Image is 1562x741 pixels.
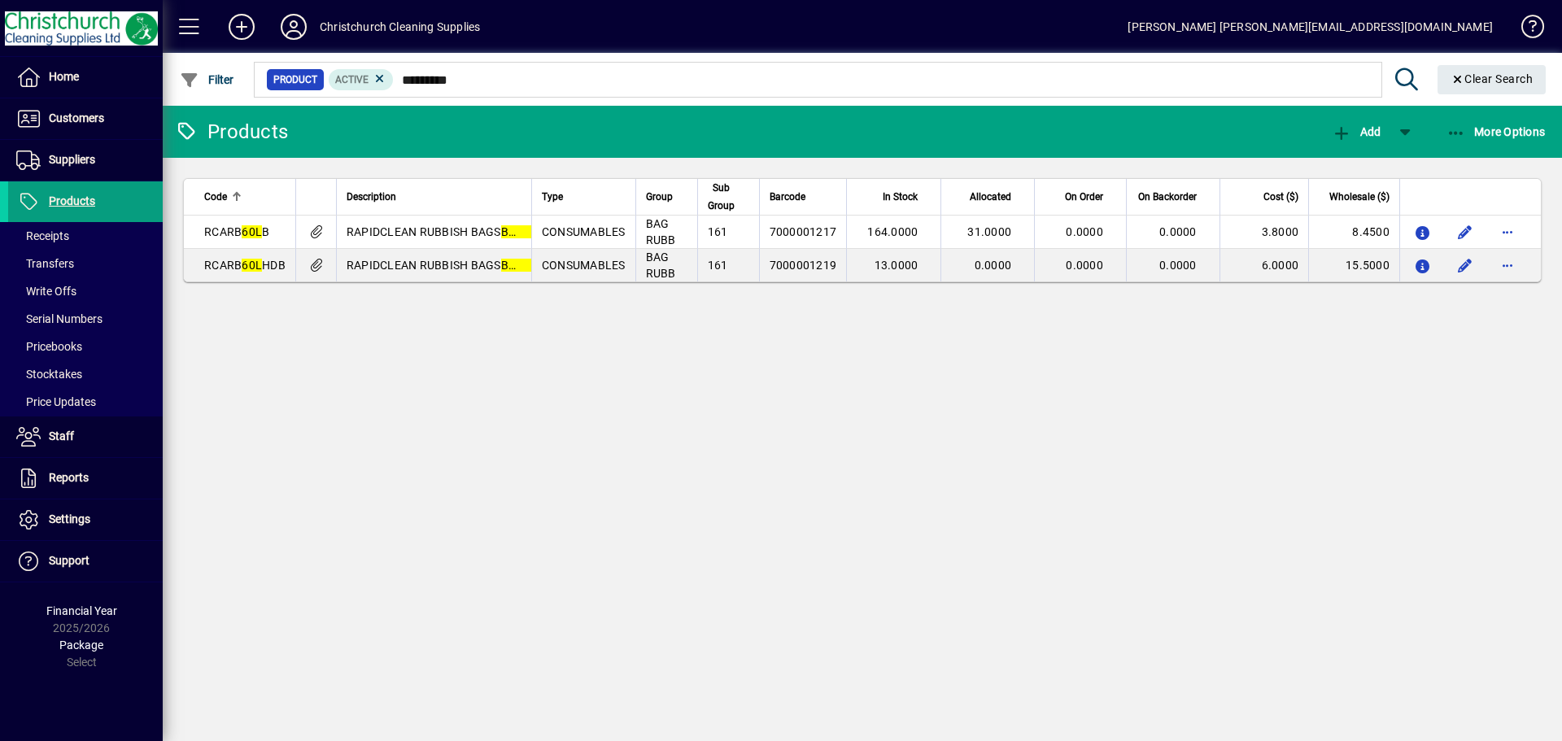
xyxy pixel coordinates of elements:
[501,259,538,272] em: BLACK
[1065,188,1103,206] span: On Order
[1452,252,1478,278] button: Edit
[8,140,163,181] a: Suppliers
[347,259,784,272] span: RAPIDCLEAN RUBBISH BAGS HEAVY DUTY 630MM X 900MM X 40MU 50S
[857,188,932,206] div: In Stock
[501,225,538,238] em: BLACK
[8,222,163,250] a: Receipts
[1509,3,1542,56] a: Knowledge Base
[204,188,286,206] div: Code
[8,250,163,277] a: Transfers
[1308,249,1399,281] td: 15.5000
[49,111,104,124] span: Customers
[49,153,95,166] span: Suppliers
[268,12,320,41] button: Profile
[49,471,89,484] span: Reports
[770,259,837,272] span: 7000001219
[242,225,262,238] em: 60L
[347,225,715,238] span: RAPIDCLEAN RUBBISH BAGS 630MM X 900MM X 30MU 50S
[646,188,687,206] div: Group
[8,305,163,333] a: Serial Numbers
[770,188,837,206] div: Barcode
[46,604,117,617] span: Financial Year
[8,333,163,360] a: Pricebooks
[1066,259,1103,272] span: 0.0000
[770,188,805,206] span: Barcode
[1446,125,1546,138] span: More Options
[1137,188,1211,206] div: On Backorder
[951,188,1026,206] div: Allocated
[8,57,163,98] a: Home
[49,554,89,567] span: Support
[1494,252,1521,278] button: More options
[1332,125,1381,138] span: Add
[975,259,1012,272] span: 0.0000
[16,340,82,353] span: Pricebooks
[1128,14,1493,40] div: [PERSON_NAME] [PERSON_NAME][EMAIL_ADDRESS][DOMAIN_NAME]
[1219,216,1309,249] td: 3.8000
[180,73,234,86] span: Filter
[1494,219,1521,245] button: More options
[770,225,837,238] span: 7000001217
[16,285,76,298] span: Write Offs
[883,188,918,206] span: In Stock
[8,499,163,540] a: Settings
[335,74,369,85] span: Active
[16,395,96,408] span: Price Updates
[347,188,396,206] span: Description
[646,217,676,246] span: BAG RUBB
[204,188,227,206] span: Code
[176,65,238,94] button: Filter
[708,179,735,215] span: Sub Group
[175,119,288,145] div: Products
[867,225,918,238] span: 164.0000
[273,72,317,88] span: Product
[708,179,749,215] div: Sub Group
[1159,259,1197,272] span: 0.0000
[8,458,163,499] a: Reports
[875,259,918,272] span: 13.0000
[329,69,394,90] mat-chip: Activation Status: Active
[646,188,673,206] span: Group
[8,98,163,139] a: Customers
[49,512,90,525] span: Settings
[204,225,269,238] span: RCARB B
[970,188,1011,206] span: Allocated
[8,360,163,388] a: Stocktakes
[1219,249,1309,281] td: 6.0000
[542,225,626,238] span: CONSUMABLES
[216,12,268,41] button: Add
[8,277,163,305] a: Write Offs
[1045,188,1118,206] div: On Order
[646,251,676,280] span: BAG RUBB
[1438,65,1547,94] button: Clear
[1138,188,1197,206] span: On Backorder
[542,188,563,206] span: Type
[242,259,262,272] em: 60L
[204,259,286,272] span: RCARB HDB
[16,229,69,242] span: Receipts
[1263,188,1298,206] span: Cost ($)
[8,541,163,582] a: Support
[542,188,626,206] div: Type
[49,70,79,83] span: Home
[59,639,103,652] span: Package
[1442,117,1550,146] button: More Options
[1329,188,1390,206] span: Wholesale ($)
[49,194,95,207] span: Products
[542,259,626,272] span: CONSUMABLES
[16,257,74,270] span: Transfers
[49,429,74,442] span: Staff
[1308,216,1399,249] td: 8.4500
[708,225,728,238] span: 161
[1066,225,1103,238] span: 0.0000
[1451,72,1534,85] span: Clear Search
[320,14,480,40] div: Christchurch Cleaning Supplies
[1452,219,1478,245] button: Edit
[8,388,163,416] a: Price Updates
[16,368,82,381] span: Stocktakes
[967,225,1011,238] span: 31.0000
[1328,117,1385,146] button: Add
[708,259,728,272] span: 161
[8,416,163,457] a: Staff
[347,188,521,206] div: Description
